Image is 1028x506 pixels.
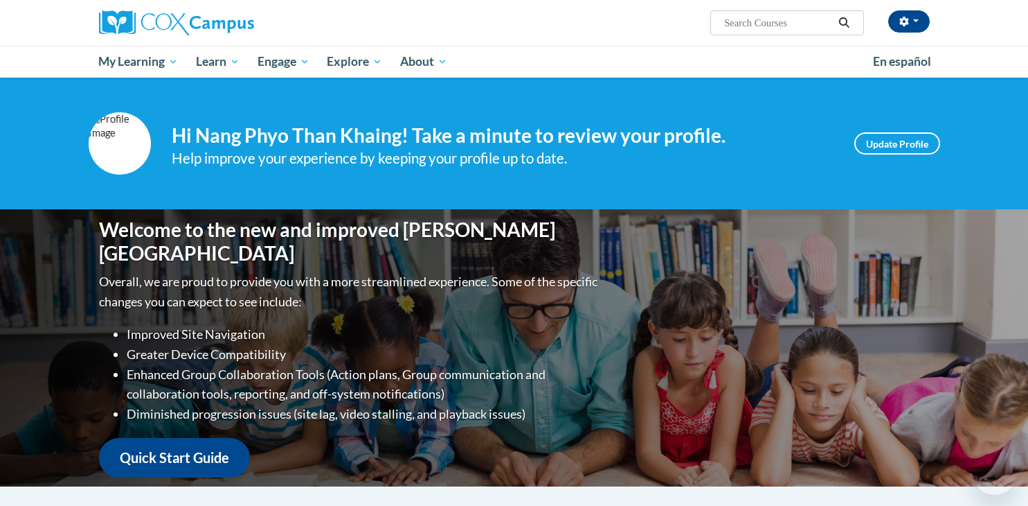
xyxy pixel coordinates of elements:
[400,53,447,70] span: About
[172,147,833,170] div: Help improve your experience by keeping your profile up to date.
[833,15,854,31] button: Search
[89,112,151,175] img: Profile Image
[973,451,1017,495] iframe: Button to launch messaging window
[127,365,601,405] li: Enhanced Group Collaboration Tools (Action plans, Group communication and collaboration tools, re...
[127,344,601,365] li: Greater Device Compatibility
[873,54,931,69] span: En español
[90,46,188,78] a: My Learning
[888,10,930,33] button: Account Settings
[98,53,178,70] span: My Learning
[99,272,601,312] p: Overall, we are proud to provide you with a more streamlined experience. Some of the specific cha...
[99,10,254,35] img: Cox Campus
[318,46,391,78] a: Explore
[172,124,833,148] h4: Hi Nang Phyo Than Khaing! Take a minute to review your profile.
[99,218,601,265] h1: Welcome to the new and improved [PERSON_NAME][GEOGRAPHIC_DATA]
[187,46,249,78] a: Learn
[99,438,250,478] a: Quick Start Guide
[127,324,601,344] li: Improved Site Navigation
[249,46,318,78] a: Engage
[78,46,950,78] div: Main menu
[258,53,309,70] span: Engage
[864,47,940,76] a: En español
[723,15,833,31] input: Search Courses
[99,10,362,35] a: Cox Campus
[391,46,456,78] a: About
[327,53,382,70] span: Explore
[854,132,940,155] a: Update Profile
[196,53,240,70] span: Learn
[127,404,601,424] li: Diminished progression issues (site lag, video stalling, and playback issues)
